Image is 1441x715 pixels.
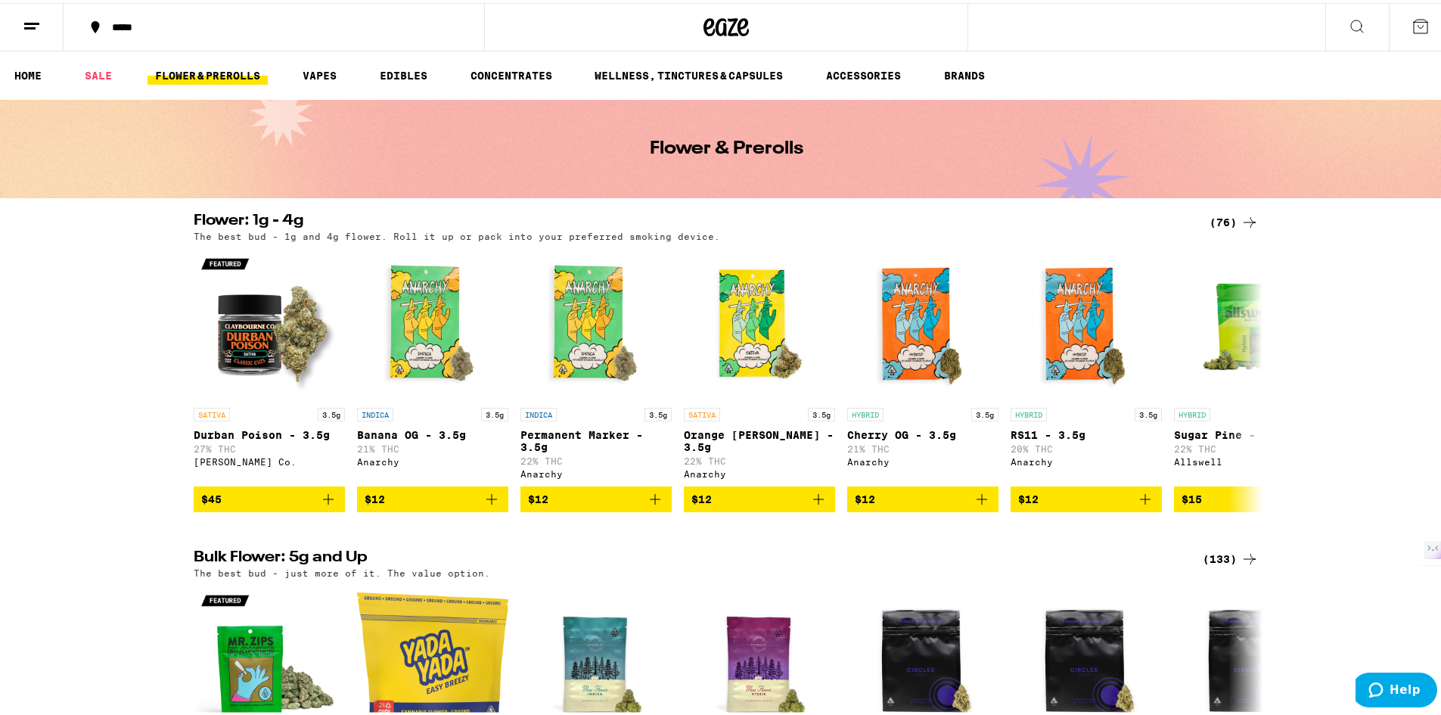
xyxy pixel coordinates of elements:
[684,246,835,483] a: Open page for Orange Runtz - 3.5g from Anarchy
[357,454,508,464] div: Anarchy
[201,490,222,502] span: $45
[971,405,998,418] p: 3.5g
[1174,405,1210,418] p: HYBRID
[357,441,508,451] p: 21% THC
[7,64,49,82] a: HOME
[520,426,672,450] p: Permanent Marker - 3.5g
[318,405,345,418] p: 3.5g
[1011,246,1162,483] a: Open page for RS11 - 3.5g from Anarchy
[1135,405,1162,418] p: 3.5g
[1203,547,1259,565] a: (133)
[520,453,672,463] p: 22% THC
[372,64,435,82] a: EDIBLES
[936,64,992,82] button: BRANDS
[684,246,835,397] img: Anarchy - Orange Runtz - 3.5g
[684,483,835,509] button: Add to bag
[847,246,998,397] img: Anarchy - Cherry OG - 3.5g
[847,405,884,418] p: HYBRID
[194,441,345,451] p: 27% THC
[194,228,720,238] p: The best bud - 1g and 4g flower. Roll it up or pack into your preferred smoking device.
[357,405,393,418] p: INDICA
[1210,210,1259,228] a: (76)
[1174,246,1325,483] a: Open page for Sugar Pine - 3.5g from Allswell
[855,490,875,502] span: $12
[357,483,508,509] button: Add to bag
[684,453,835,463] p: 22% THC
[194,210,1185,228] h2: Flower: 1g - 4g
[1182,490,1202,502] span: $15
[1174,246,1325,397] img: Allswell - Sugar Pine - 3.5g
[148,64,268,82] a: FLOWER & PREROLLS
[684,426,835,450] p: Orange [PERSON_NAME] - 3.5g
[365,490,385,502] span: $12
[357,246,508,483] a: Open page for Banana OG - 3.5g from Anarchy
[1011,405,1047,418] p: HYBRID
[1174,483,1325,509] button: Add to bag
[194,454,345,464] div: [PERSON_NAME] Co.
[357,426,508,438] p: Banana OG - 3.5g
[1011,454,1162,464] div: Anarchy
[520,466,672,476] div: Anarchy
[847,483,998,509] button: Add to bag
[847,426,998,438] p: Cherry OG - 3.5g
[644,405,672,418] p: 3.5g
[847,441,998,451] p: 21% THC
[1011,426,1162,438] p: RS11 - 3.5g
[194,405,230,418] p: SATIVA
[1011,483,1162,509] button: Add to bag
[1174,441,1325,451] p: 22% THC
[808,405,835,418] p: 3.5g
[1018,490,1039,502] span: $12
[847,246,998,483] a: Open page for Cherry OG - 3.5g from Anarchy
[194,565,490,575] p: The best bud - just more of it. The value option.
[818,64,908,82] a: ACCESSORIES
[520,246,672,483] a: Open page for Permanent Marker - 3.5g from Anarchy
[194,246,345,483] a: Open page for Durban Poison - 3.5g from Claybourne Co.
[1011,441,1162,451] p: 20% THC
[520,246,672,397] img: Anarchy - Permanent Marker - 3.5g
[295,64,344,82] a: VAPES
[587,64,790,82] a: WELLNESS, TINCTURES & CAPSULES
[520,483,672,509] button: Add to bag
[194,483,345,509] button: Add to bag
[528,490,548,502] span: $12
[691,490,712,502] span: $12
[847,454,998,464] div: Anarchy
[1174,426,1325,438] p: Sugar Pine - 3.5g
[1011,246,1162,397] img: Anarchy - RS11 - 3.5g
[1356,670,1437,707] iframe: Opens a widget where you can find more information
[520,405,557,418] p: INDICA
[357,246,508,397] img: Anarchy - Banana OG - 3.5g
[650,137,803,155] h1: Flower & Prerolls
[194,426,345,438] p: Durban Poison - 3.5g
[194,246,345,397] img: Claybourne Co. - Durban Poison - 3.5g
[463,64,560,82] a: CONCENTRATES
[1174,454,1325,464] div: Allswell
[684,466,835,476] div: Anarchy
[194,547,1185,565] h2: Bulk Flower: 5g and Up
[481,405,508,418] p: 3.5g
[77,64,120,82] a: SALE
[684,405,720,418] p: SATIVA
